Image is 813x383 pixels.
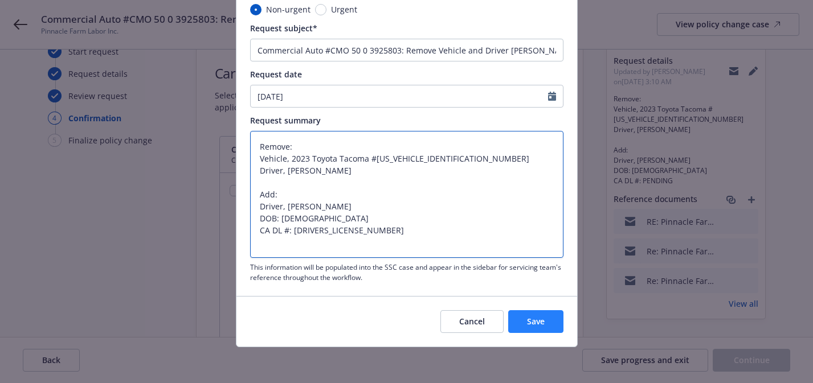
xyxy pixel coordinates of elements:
span: Cancel [459,316,485,327]
button: Cancel [440,310,504,333]
input: Urgent [315,4,326,15]
button: Save [508,310,563,333]
span: Non-urgent [266,3,311,15]
span: This information will be populated into the SSC case and appear in the sidebar for servicing team... [250,262,563,282]
input: The subject will appear in the summary list view for quick reference. [250,39,563,61]
span: Request date [250,69,302,80]
span: Request summary [250,115,321,126]
input: Non-urgent [250,4,262,15]
svg: Calendar [548,92,556,101]
span: Urgent [331,3,357,15]
textarea: Remove: Vehicle, 2023 Toyota Tacoma #[US_VEHICLE_IDENTIFICATION_NUMBER] Driver, [PERSON_NAME] Add... [250,131,563,258]
input: MM/DD/YYYY [251,85,548,107]
span: Request subject* [250,23,317,34]
span: Save [527,316,545,327]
